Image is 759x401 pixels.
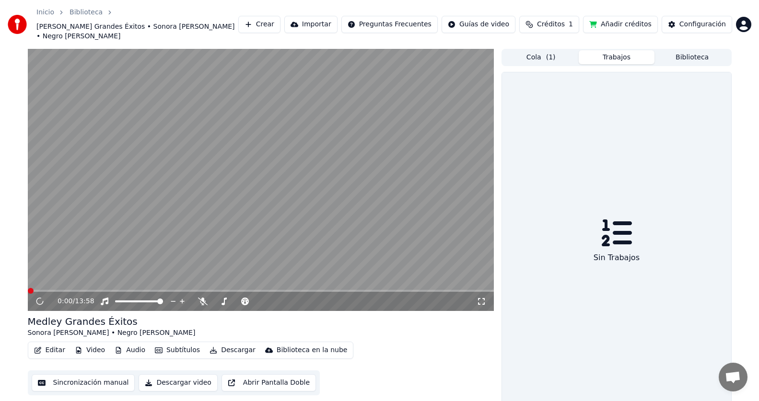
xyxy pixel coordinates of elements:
button: Descargar video [139,374,217,391]
div: Biblioteca en la nube [277,345,348,355]
button: Crear [238,16,280,33]
button: Configuración [662,16,732,33]
span: [PERSON_NAME] Grandes Éxitos • Sonora [PERSON_NAME] • Negro [PERSON_NAME] [36,22,238,41]
button: Descargar [206,344,259,357]
button: Cola [503,50,579,64]
button: Abrir Pantalla Doble [222,374,316,391]
div: Sonora [PERSON_NAME] • Negro [PERSON_NAME] [28,328,196,338]
div: Medley Grandes Éxitos [28,315,196,328]
span: ( 1 ) [546,53,556,62]
span: 1 [569,20,573,29]
span: 0:00 [58,297,72,306]
button: Subtítulos [151,344,204,357]
span: 13:58 [75,297,94,306]
span: Créditos [537,20,565,29]
button: Trabajos [579,50,654,64]
button: Añadir créditos [583,16,658,33]
div: Chat abierto [719,363,747,391]
img: youka [8,15,27,34]
button: Guías de video [442,16,515,33]
button: Créditos1 [519,16,579,33]
div: Configuración [679,20,726,29]
a: Biblioteca [70,8,103,17]
a: Inicio [36,8,54,17]
nav: breadcrumb [36,8,238,41]
button: Audio [111,344,149,357]
button: Editar [30,344,69,357]
div: Sin Trabajos [590,248,643,267]
button: Sincronización manual [32,374,135,391]
button: Video [71,344,109,357]
div: / [58,297,81,306]
button: Importar [284,16,338,33]
button: Preguntas Frecuentes [341,16,438,33]
button: Biblioteca [654,50,730,64]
